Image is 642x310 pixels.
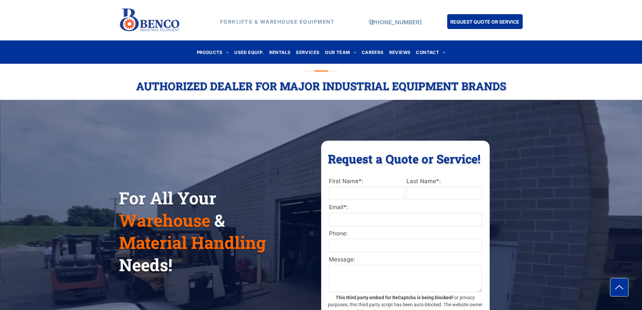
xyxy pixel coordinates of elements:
[119,254,172,276] span: Needs!
[406,177,482,186] label: Last Name*:
[267,48,294,57] a: RENTALS
[329,177,404,186] label: First Name*:
[214,209,225,231] span: &
[328,151,481,166] span: Request a Quote or Service!
[450,16,519,28] span: REQUEST QUOTE OR SERVICE
[387,48,414,57] a: REVIEWS
[232,48,266,57] a: USED EQUIP.
[119,209,210,231] span: Warehouse
[220,19,335,25] strong: FORKLIFTS & WAREHOUSE EQUIPMENT
[329,255,482,264] label: Message:
[136,79,506,93] span: Authorized Dealer For Major Industrial Equipment Brands
[194,48,232,57] a: PRODUCTS
[413,48,448,57] a: CONTACT
[336,295,452,300] strong: This third party embed for ReCaptcha is being blocked
[119,187,216,209] span: For All Your
[359,48,387,57] a: CAREERS
[119,231,266,254] span: Material Handling
[329,229,482,238] label: Phone:
[447,14,523,29] a: REQUEST QUOTE OR SERVICE
[322,48,359,57] a: OUR TEAM
[370,19,422,26] a: [PHONE_NUMBER]
[293,48,322,57] a: SERVICES
[329,203,482,212] label: Email*:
